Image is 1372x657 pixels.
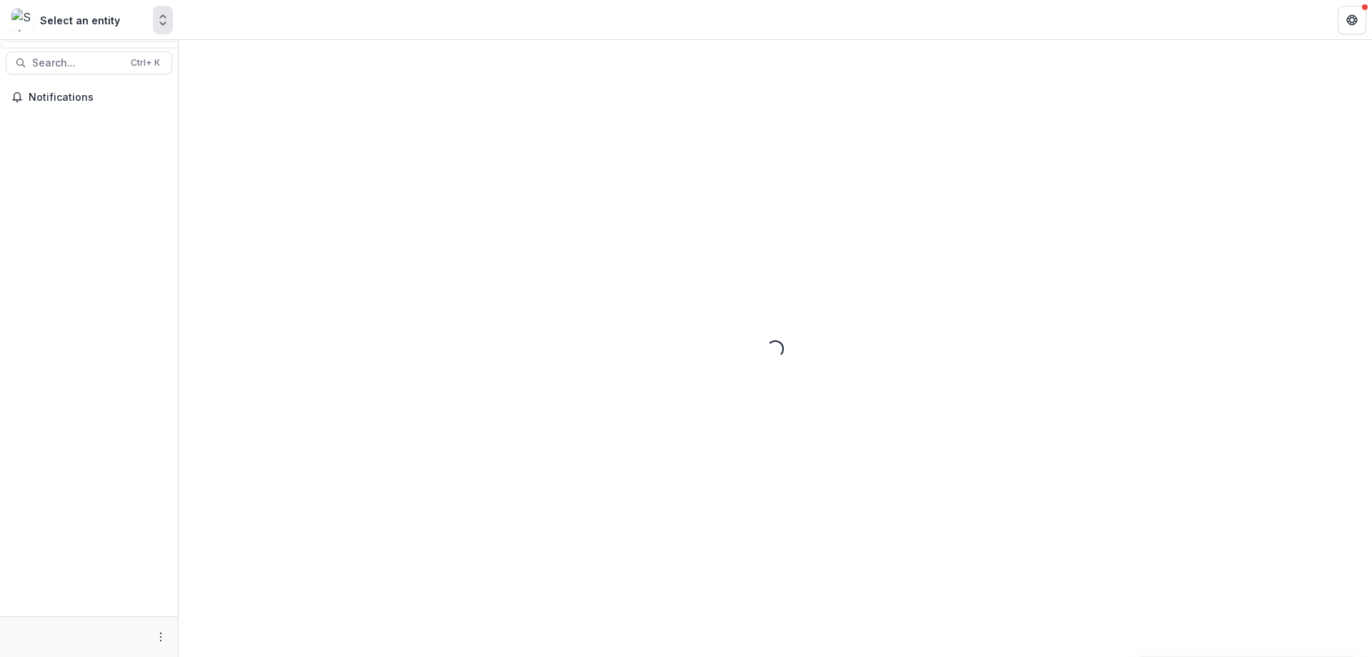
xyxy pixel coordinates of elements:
[1338,6,1366,34] button: Get Help
[6,86,172,109] button: Notifications
[6,51,172,74] button: Search...
[32,57,122,69] span: Search...
[40,13,120,28] div: Select an entity
[152,628,169,646] button: More
[153,6,173,34] button: Open entity switcher
[128,55,163,71] div: Ctrl + K
[29,92,166,104] span: Notifications
[11,9,34,31] img: Select an entity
